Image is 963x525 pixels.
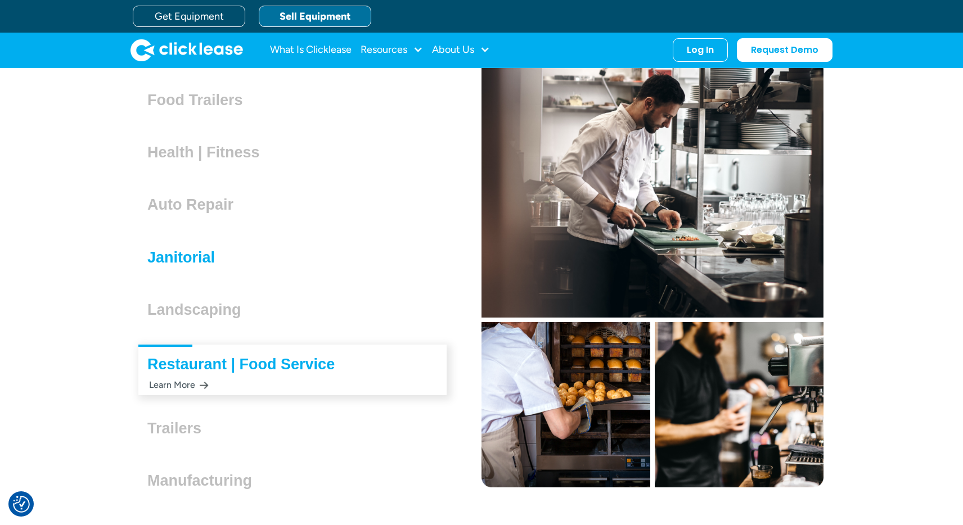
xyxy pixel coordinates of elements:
[361,39,423,61] div: Resources
[147,472,261,489] h3: Manufacturing
[432,39,490,61] div: About Us
[147,196,242,213] h3: Auto Repair
[687,44,714,56] div: Log In
[147,144,269,161] h3: Health | Fitness
[147,92,252,108] h3: Food Trailers
[130,39,243,61] img: Clicklease logo
[147,420,210,437] h3: Trailers
[133,6,245,27] a: Get Equipment
[13,496,30,513] img: Revisit consent button
[147,374,209,396] div: Learn More
[130,39,243,61] a: home
[147,301,250,318] h3: Landscaping
[259,6,371,27] a: Sell Equipment
[13,496,30,513] button: Consent Preferences
[737,38,832,62] a: Request Demo
[147,249,224,266] h3: Janitorial
[270,39,352,61] a: What Is Clicklease
[147,356,344,373] h3: Restaurant | Food Service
